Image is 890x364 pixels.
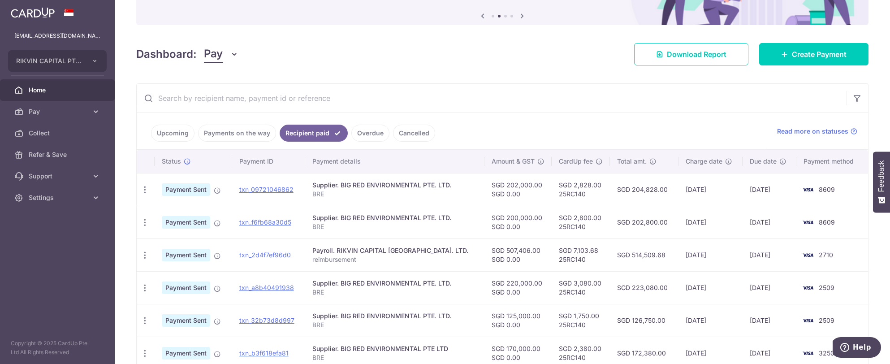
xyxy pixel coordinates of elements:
span: 2509 [819,316,834,324]
td: SGD 220,000.00 SGD 0.00 [484,271,552,304]
div: Supplier. BIG RED ENVIRONMENTAL PTE. LTD. [312,279,477,288]
span: Collect [29,129,88,138]
p: BRE [312,190,477,199]
a: Payments on the way [198,125,276,142]
p: BRE [312,288,477,297]
span: Payment Sent [162,347,210,360]
a: txn_b3f618efa81 [239,349,289,357]
td: [DATE] [743,271,796,304]
span: 2710 [819,251,833,259]
th: Payment ID [232,150,305,173]
td: [DATE] [678,304,743,337]
td: [DATE] [743,173,796,206]
td: SGD 125,000.00 SGD 0.00 [484,304,552,337]
td: SGD 204,828.00 [610,173,678,206]
span: Settings [29,193,88,202]
td: [DATE] [678,238,743,271]
td: SGD 126,750.00 [610,304,678,337]
div: Supplier. BIG RED ENVIRONMENTAL PTE LTD [312,344,477,353]
a: Download Report [634,43,748,65]
td: SGD 507,406.00 SGD 0.00 [484,238,552,271]
span: Status [162,157,181,166]
a: Read more on statuses [777,127,857,136]
img: Bank Card [799,315,817,326]
a: Overdue [351,125,389,142]
p: BRE [312,222,477,231]
button: Pay [204,46,238,63]
span: RIKVIN CAPITAL PTE. LTD. [16,56,82,65]
td: SGD 223,080.00 [610,271,678,304]
span: 2509 [819,284,834,291]
button: Feedback - Show survey [873,152,890,212]
td: SGD 3,080.00 25RC140 [552,271,610,304]
th: Payment method [796,150,868,173]
div: Payroll. RIKVIN CAPITAL [GEOGRAPHIC_DATA]. LTD. [312,246,477,255]
span: Create Payment [792,49,847,60]
h4: Dashboard: [136,46,197,62]
a: txn_09721046862 [239,186,294,193]
td: SGD 200,000.00 SGD 0.00 [484,206,552,238]
img: Bank Card [799,250,817,260]
div: Supplier. BIG RED ENVIRONMENTAL PTE. LTD. [312,181,477,190]
a: Create Payment [759,43,868,65]
span: Pay [204,46,223,63]
td: SGD 2,828.00 25RC140 [552,173,610,206]
span: Payment Sent [162,249,210,261]
span: Home [29,86,88,95]
img: Bank Card [799,348,817,359]
img: Bank Card [799,184,817,195]
iframe: Opens a widget where you can find more information [833,337,881,360]
p: BRE [312,321,477,329]
span: Refer & Save [29,150,88,159]
input: Search by recipient name, payment id or reference [137,84,847,113]
img: Bank Card [799,282,817,293]
span: Support [29,172,88,181]
img: CardUp [11,7,55,18]
span: Read more on statuses [777,127,848,136]
td: SGD 7,103.68 25RC140 [552,238,610,271]
th: Payment details [305,150,484,173]
div: Supplier. BIG RED ENVIRONMENTAL PTE. LTD. [312,312,477,321]
td: [DATE] [678,173,743,206]
img: Bank Card [799,217,817,228]
span: Pay [29,107,88,116]
span: Download Report [667,49,726,60]
p: [EMAIL_ADDRESS][DOMAIN_NAME] [14,31,100,40]
td: SGD 514,509.68 [610,238,678,271]
td: SGD 202,000.00 SGD 0.00 [484,173,552,206]
p: reimbursement [312,255,477,264]
span: 3250 [819,349,834,357]
span: Payment Sent [162,216,210,229]
td: [DATE] [678,206,743,238]
span: 8609 [819,186,835,193]
a: txn_f6fb68a30d5 [239,218,291,226]
td: SGD 202,800.00 [610,206,678,238]
span: CardUp fee [559,157,593,166]
a: Cancelled [393,125,435,142]
span: 8609 [819,218,835,226]
span: Amount & GST [492,157,535,166]
p: BRE [312,353,477,362]
span: Total amt. [617,157,647,166]
a: txn_2d4f7ef96d0 [239,251,291,259]
button: RIKVIN CAPITAL PTE. LTD. [8,50,107,72]
span: Feedback [877,160,886,192]
span: Charge date [686,157,722,166]
span: Payment Sent [162,183,210,196]
td: SGD 1,750.00 25RC140 [552,304,610,337]
td: [DATE] [743,304,796,337]
span: Payment Sent [162,282,210,294]
span: Due date [750,157,777,166]
td: [DATE] [743,206,796,238]
span: Payment Sent [162,314,210,327]
div: Supplier. BIG RED ENVIRONMENTAL PTE. LTD. [312,213,477,222]
a: txn_32b73d8d997 [239,316,294,324]
a: Upcoming [151,125,194,142]
a: Recipient paid [280,125,348,142]
a: txn_a8b40491938 [239,284,294,291]
td: [DATE] [678,271,743,304]
td: SGD 2,800.00 25RC140 [552,206,610,238]
td: [DATE] [743,238,796,271]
